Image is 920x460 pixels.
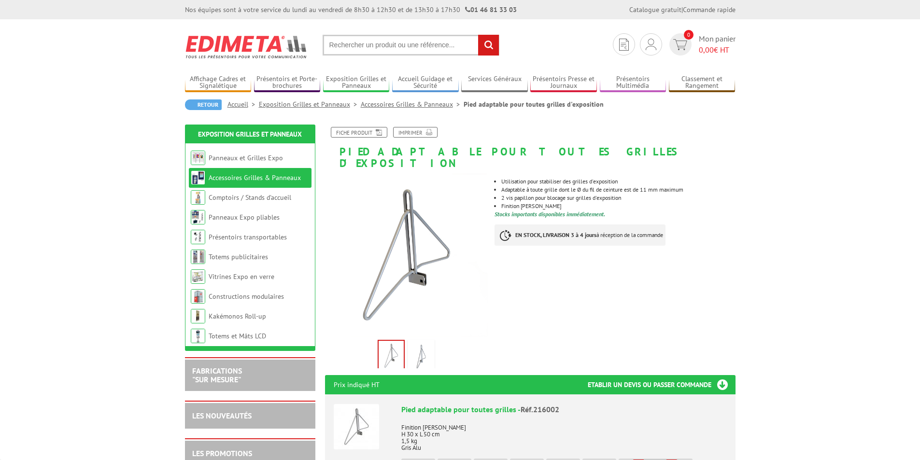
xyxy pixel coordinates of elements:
[669,75,736,91] a: Classement et Rangement
[209,292,284,301] a: Constructions modulaires
[699,33,736,56] span: Mon panier
[185,29,308,65] img: Edimeta
[209,173,301,182] a: Accessoires Grilles & Panneaux
[192,448,252,458] a: LES PROMOTIONS
[185,5,517,14] div: Nos équipes sont à votre service du lundi au vendredi de 8h30 à 12h30 et de 13h30 à 17h30
[501,179,735,184] li: Utilisation pour stabiliser des grilles d'exposition
[325,174,488,336] img: 216018_pied_grille_expo.jpg
[392,75,459,91] a: Accueil Guidage et Sécurité
[209,213,280,222] a: Panneaux Expo pliables
[191,269,205,284] img: Vitrines Expo en verre
[699,44,736,56] span: € HT
[501,187,735,193] li: Adaptable à toute grille dont le Ø du fil de ceinture est de 11 mm maximum
[191,230,205,244] img: Présentoirs transportables
[323,75,390,91] a: Exposition Grilles et Panneaux
[209,193,291,202] a: Comptoirs / Stands d'accueil
[227,100,259,109] a: Accueil
[331,127,387,138] a: Fiche produit
[401,404,727,415] div: Pied adaptable pour toutes grilles -
[209,312,266,321] a: Kakémonos Roll-up
[198,130,302,139] a: Exposition Grilles et Panneaux
[478,35,499,56] input: rechercher
[530,75,597,91] a: Présentoirs Presse et Journaux
[323,35,499,56] input: Rechercher un produit ou une référence...
[464,99,604,109] li: Pied adaptable pour toutes grilles d'exposition
[629,5,681,14] a: Catalogue gratuit
[684,30,694,40] span: 0
[191,289,205,304] img: Constructions modulaires
[521,404,559,414] span: Réf.216002
[619,39,629,51] img: devis rapide
[192,411,252,420] a: LES NOUVEAUTÉS
[192,366,242,384] a: FABRICATIONS"Sur Mesure"
[401,418,727,451] p: Finition [PERSON_NAME] H 30 x L 50 cm 1,5 kg Gris Alu
[254,75,321,91] a: Présentoirs et Porte-brochures
[209,272,274,281] a: Vitrines Expo en verre
[515,231,596,238] strong: EN STOCK, LIVRAISON 3 à 4 jours
[629,5,736,14] div: |
[410,342,433,372] img: 216018_pied_grille.jpg
[191,309,205,323] img: Kakémonos Roll-up
[191,151,205,165] img: Panneaux et Grilles Expo
[379,341,404,371] img: 216018_pied_grille_expo.jpg
[209,252,268,261] a: Totems publicitaires
[259,100,361,109] a: Exposition Grilles et Panneaux
[334,375,380,394] p: Prix indiqué HT
[185,75,252,91] a: Affichage Cadres et Signalétique
[588,375,736,394] h3: Etablir un devis ou passer commande
[699,45,714,55] span: 0,00
[191,329,205,343] img: Totems et Mâts LCD
[191,190,205,205] img: Comptoirs / Stands d'accueil
[185,99,222,110] a: Retour
[501,203,735,209] li: Finition [PERSON_NAME]
[209,153,283,162] a: Panneaux et Grilles Expo
[683,5,736,14] a: Commande rapide
[191,210,205,224] img: Panneaux Expo pliables
[465,5,517,14] strong: 01 46 81 33 03
[209,233,287,241] a: Présentoirs transportables
[667,33,736,56] a: devis rapide 0 Mon panier 0,00€ HT
[393,127,438,138] a: Imprimer
[361,100,464,109] a: Accessoires Grilles & Panneaux
[461,75,528,91] a: Services Généraux
[673,39,687,50] img: devis rapide
[191,250,205,264] img: Totems publicitaires
[318,127,743,169] h1: Pied adaptable pour toutes grilles d'exposition
[495,210,605,218] font: Stocks importants disponibles immédiatement.
[334,404,379,449] img: Pied adaptable pour toutes grilles
[501,195,735,201] li: 2 vis papillon pour blocage sur grilles d'exposition
[646,39,656,50] img: devis rapide
[600,75,666,91] a: Présentoirs Multimédia
[495,224,665,246] p: à réception de la commande
[191,170,205,185] img: Accessoires Grilles & Panneaux
[209,332,266,340] a: Totems et Mâts LCD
